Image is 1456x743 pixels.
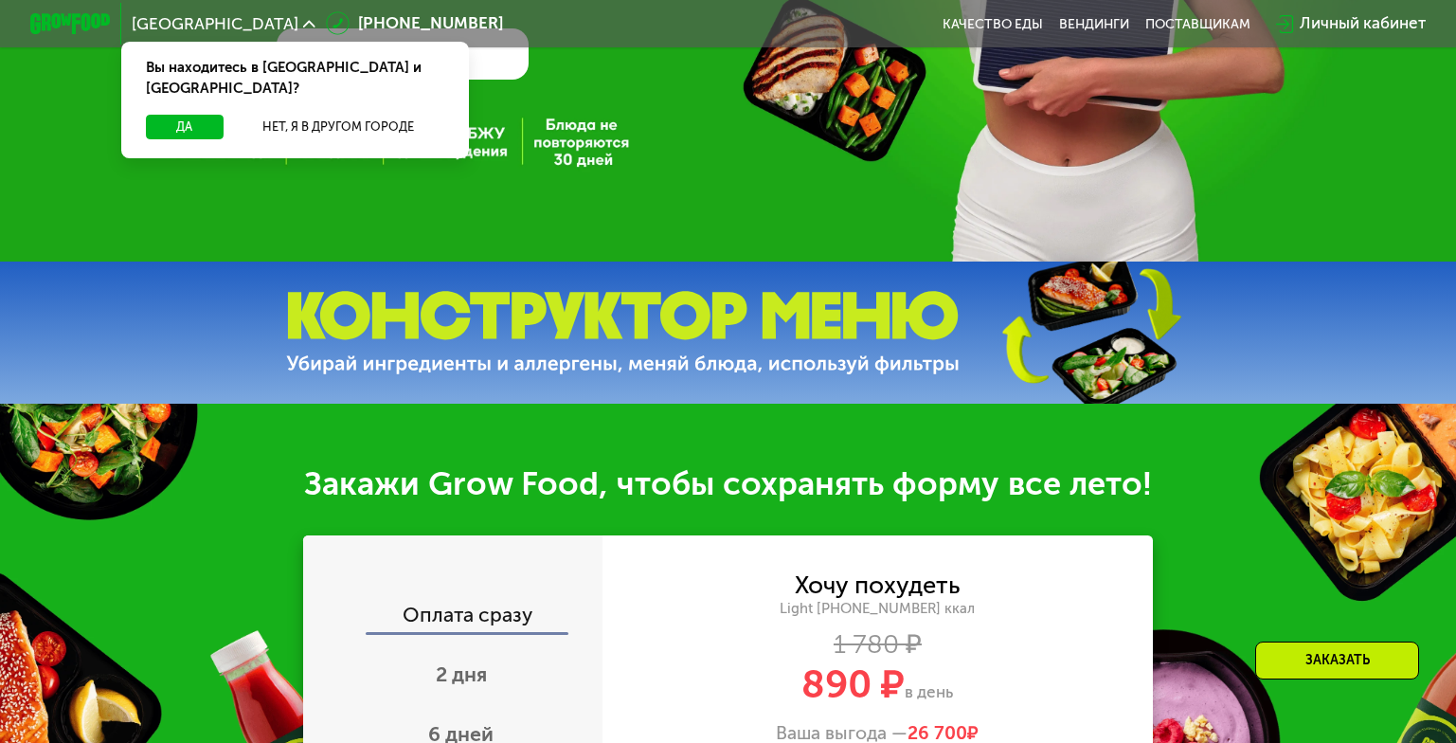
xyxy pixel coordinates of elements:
[602,600,1153,618] div: Light [PHONE_NUMBER] ккал
[436,662,487,687] span: 2 дня
[801,661,905,708] span: 890 ₽
[602,633,1153,656] div: 1 780 ₽
[1145,16,1250,32] div: поставщикам
[905,682,953,701] span: в день
[232,115,445,139] button: Нет, я в другом городе
[1059,16,1129,32] a: Вендинги
[943,16,1043,32] a: Качество еды
[1300,11,1426,36] div: Личный кабинет
[795,574,960,597] div: Хочу похудеть
[1255,642,1419,680] div: Заказать
[326,11,503,36] a: [PHONE_NUMBER]
[132,16,298,32] span: [GEOGRAPHIC_DATA]
[121,42,469,115] div: Вы находитесь в [GEOGRAPHIC_DATA] и [GEOGRAPHIC_DATA]?
[146,115,224,139] button: Да
[305,606,602,632] div: Оплата сразу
